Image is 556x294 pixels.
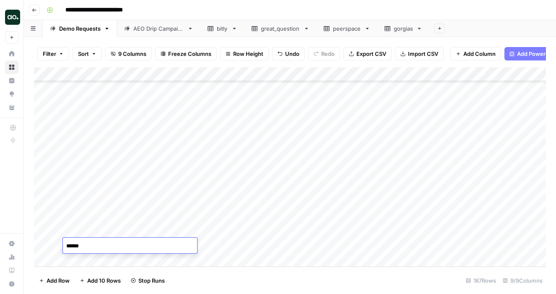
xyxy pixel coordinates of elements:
a: bitly [200,20,244,37]
button: Filter [37,47,69,60]
a: Your Data [5,101,18,114]
button: 9 Columns [105,47,152,60]
a: Usage [5,250,18,264]
span: Sort [78,50,89,58]
button: Row Height [220,47,269,60]
button: Sort [73,47,102,60]
span: Import CSV [408,50,438,58]
button: Export CSV [343,47,392,60]
div: Demo Requests [59,24,101,33]
span: Undo [285,50,299,58]
div: bitly [217,24,228,33]
button: Undo [272,47,305,60]
button: Redo [308,47,340,60]
a: Opportunities [5,87,18,101]
span: Row Height [233,50,263,58]
span: Filter [43,50,56,58]
button: Add Column [450,47,501,60]
div: great_question [261,24,300,33]
span: Add 10 Rows [87,276,121,285]
a: Settings [5,237,18,250]
img: Dillon Test Logo [5,10,20,25]
a: Demo Requests [43,20,117,37]
a: Learning Hub [5,264,18,277]
div: AEO Drip Campaign [133,24,184,33]
a: great_question [244,20,317,37]
a: AEO Drip Campaign [117,20,200,37]
button: Workspace: Dillon Test [5,7,18,28]
button: Freeze Columns [155,47,217,60]
div: gorgias [394,24,413,33]
a: Insights [5,74,18,87]
a: Home [5,47,18,60]
span: Add Column [463,50,496,58]
button: Add Row [34,274,75,287]
span: Export CSV [356,50,386,58]
a: peerspace [317,20,377,37]
span: 9 Columns [118,50,146,58]
div: 187 Rows [462,274,499,287]
button: Add 10 Rows [75,274,126,287]
span: Redo [321,50,335,58]
div: 9/9 Columns [499,274,546,287]
button: Stop Runs [126,274,170,287]
span: Stop Runs [138,276,165,285]
a: gorgias [377,20,429,37]
button: Import CSV [395,47,444,60]
div: peerspace [333,24,361,33]
span: Freeze Columns [168,50,211,58]
button: Help + Support [5,277,18,291]
span: Add Row [47,276,70,285]
a: Browse [5,60,18,74]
